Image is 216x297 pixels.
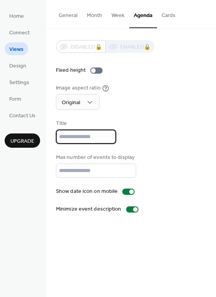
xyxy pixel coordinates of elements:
[5,9,29,22] a: Home
[5,109,40,121] a: Contact Us
[56,205,121,213] div: Minimize event description
[56,66,86,74] div: Fixed height
[5,76,34,88] a: Settings
[56,187,118,196] div: Show date icon on mobile
[9,12,24,20] span: Home
[56,154,135,162] div: Max number of events to display
[9,79,29,87] span: Settings
[56,120,115,128] div: Title
[5,26,34,39] a: Connect
[56,84,101,92] div: Image aspect ratio
[9,29,30,37] span: Connect
[62,98,80,108] span: Original
[5,133,40,148] button: Upgrade
[10,137,34,145] span: Upgrade
[9,46,24,54] span: Views
[9,62,26,70] span: Design
[5,92,26,105] a: Form
[5,42,28,55] a: Views
[9,95,21,103] span: Form
[5,59,31,72] a: Design
[9,112,35,120] span: Contact Us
